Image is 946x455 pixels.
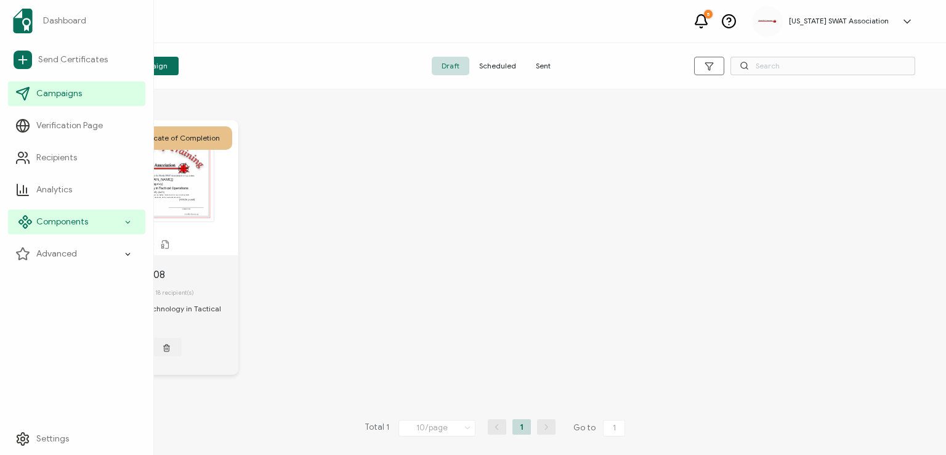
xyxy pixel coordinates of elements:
[789,17,889,25] h5: [US_STATE] SWAT Association
[8,178,145,202] a: Analytics
[365,419,389,437] span: Total 1
[469,57,526,75] span: Scheduled
[36,88,82,100] span: Campaigns
[398,420,475,437] input: Select
[8,427,145,451] a: Settings
[119,126,232,150] div: Certificate of Completion
[93,303,238,326] div: Details: Use of Technology in Tactical Operations
[8,46,145,74] a: Send Certificates
[36,120,103,132] span: Verification Page
[8,81,145,106] a: Campaigns
[758,20,777,23] img: cdf0a7ff-b99d-4894-bb42-f07ce92642e6.jpg
[13,9,33,33] img: sertifier-logomark-colored.svg
[36,248,77,260] span: Advanced
[36,152,77,164] span: Recipients
[93,268,238,282] div: UseofTech2508
[704,10,713,18] div: 5
[884,396,946,455] iframe: Chat Widget
[38,54,108,66] span: Send Certificates
[8,113,145,138] a: Verification Page
[512,419,531,435] li: 1
[8,4,145,38] a: Dashboard
[573,419,628,437] span: Go to
[526,57,560,75] span: Sent
[36,184,72,196] span: Analytics
[36,433,69,445] span: Settings
[8,146,145,170] a: Recipients
[36,216,88,228] span: Components
[43,15,86,27] span: Dashboard
[93,282,238,303] div: Created on [DATE] with 18 recipient(s)
[432,57,469,75] span: Draft
[730,57,915,75] input: Search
